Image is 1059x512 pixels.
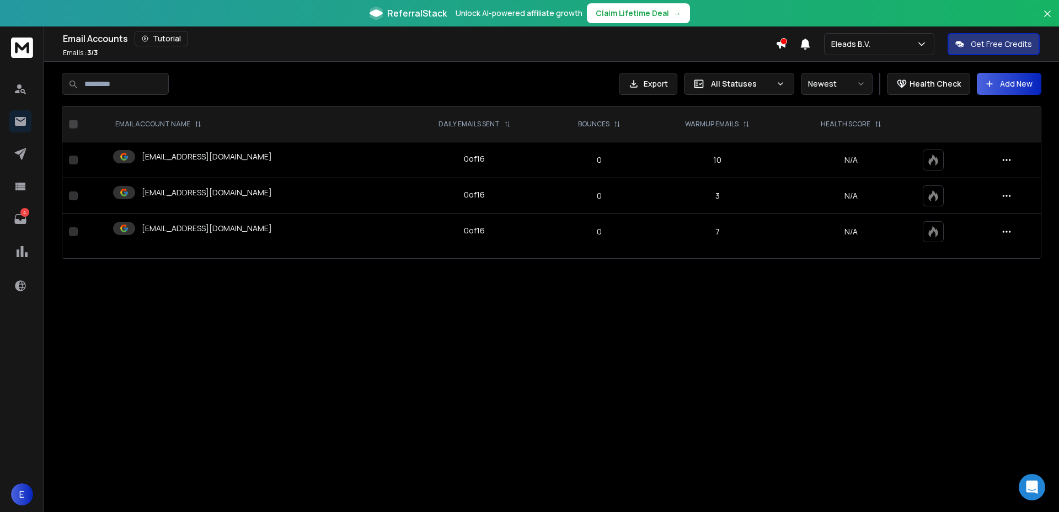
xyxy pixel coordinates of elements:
a: 4 [9,208,31,230]
p: 0 [556,190,643,201]
button: Add New [977,73,1041,95]
p: N/A [793,226,910,237]
p: [EMAIL_ADDRESS][DOMAIN_NAME] [142,187,272,198]
p: Get Free Credits [971,39,1032,50]
div: 0 of 16 [464,189,485,200]
p: Unlock AI-powered affiliate growth [456,8,582,19]
p: 4 [20,208,29,217]
p: N/A [793,154,910,166]
p: Eleads B.V. [831,39,875,50]
td: 3 [649,178,786,214]
p: N/A [793,190,910,201]
td: 10 [649,142,786,178]
p: Health Check [910,78,961,89]
button: Newest [801,73,873,95]
p: DAILY EMAILS SENT [438,120,500,129]
div: Open Intercom Messenger [1019,474,1045,500]
button: E [11,483,33,505]
button: Get Free Credits [948,33,1040,55]
div: 0 of 16 [464,225,485,236]
button: Close banner [1040,7,1055,33]
button: Health Check [887,73,970,95]
div: Email Accounts [63,31,775,46]
div: EMAIL ACCOUNT NAME [115,120,201,129]
button: Export [619,73,677,95]
p: [EMAIL_ADDRESS][DOMAIN_NAME] [142,223,272,234]
span: ReferralStack [387,7,447,20]
p: [EMAIL_ADDRESS][DOMAIN_NAME] [142,151,272,162]
div: 0 of 16 [464,153,485,164]
span: → [673,8,681,19]
p: 0 [556,154,643,166]
span: 3 / 3 [87,48,98,57]
td: 7 [649,214,786,250]
p: All Statuses [711,78,772,89]
p: BOUNCES [578,120,609,129]
button: Claim Lifetime Deal→ [587,3,690,23]
p: WARMUP EMAILS [685,120,739,129]
p: Emails : [63,49,98,57]
p: 0 [556,226,643,237]
p: HEALTH SCORE [821,120,870,129]
button: Tutorial [135,31,188,46]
